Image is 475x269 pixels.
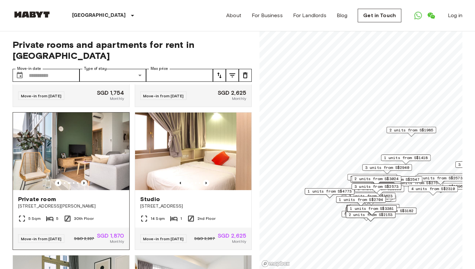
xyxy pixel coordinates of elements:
[13,39,252,61] span: Private rooms and apartments for rent in [GEOGRAPHIC_DATA]
[336,196,386,206] div: Map marker
[293,12,326,19] a: For Landlords
[381,155,431,165] div: Map marker
[362,164,412,174] div: Map marker
[140,195,160,203] span: Studio
[143,236,184,241] span: Move-in from [DATE]
[218,233,246,239] span: SGD 2,625
[110,96,124,102] span: Monthly
[135,112,252,250] a: Marketing picture of unit SG-01-111-006-001Previous imagePrevious imageStudio[STREET_ADDRESS]14 S...
[239,69,252,82] button: tune
[13,113,130,190] img: Marketing picture of unit SG-01-113-001-05
[110,239,124,244] span: Monthly
[17,66,41,71] label: Move-in date
[140,203,246,210] span: [STREET_ADDRESS]
[411,186,455,192] span: 4 units from S$2310
[344,211,388,217] span: 5 units from S$1680
[81,180,87,186] button: Previous image
[354,186,404,196] div: Map marker
[412,9,425,22] a: Open WhatsApp
[13,11,51,18] img: Habyt
[337,12,348,19] a: Blog
[346,193,396,203] div: Map marker
[151,216,165,221] span: 14 Sqm
[386,127,436,137] div: Map marker
[13,69,26,82] button: Choose date
[448,12,462,19] a: Log in
[232,96,246,102] span: Monthly
[373,176,422,186] div: Map marker
[365,165,409,170] span: 3 units from S$2940
[213,69,226,82] button: tune
[203,180,209,186] button: Previous image
[197,216,216,221] span: 2nd Floor
[180,216,182,221] span: 1
[350,174,394,180] span: 3 units from S$1985
[347,174,397,184] div: Map marker
[21,236,61,241] span: Move-in from [DATE]
[346,211,396,221] div: Map marker
[135,113,251,190] img: Marketing picture of unit SG-01-111-006-001
[97,90,124,96] span: SGD 1,754
[56,216,58,221] span: 5
[232,239,246,244] span: Monthly
[417,173,467,183] div: Map marker
[350,204,399,214] div: Map marker
[375,177,419,182] span: 1 units from S$2547
[339,197,383,202] span: 1 units from S$2704
[346,205,396,215] div: Map marker
[143,93,184,98] span: Move-in from [DATE]
[346,195,396,205] div: Map marker
[349,193,393,199] span: 3 units from S$3623
[352,183,401,193] div: Map marker
[350,176,402,186] div: Map marker
[308,188,352,194] span: 1 units from S$4773
[177,180,184,186] button: Previous image
[347,205,397,215] div: Map marker
[354,176,398,182] span: 2 units from S$3024
[194,236,215,242] span: SGD 3,367
[18,195,56,203] span: Private room
[350,206,394,211] span: 1 units from S$3381
[218,90,246,96] span: SGD 2,625
[384,155,428,161] span: 1 units from S$1418
[226,69,239,82] button: tune
[425,9,438,22] a: Open WeChat
[418,175,462,181] span: 1 units from S$2573
[342,211,391,221] div: Map marker
[416,175,465,185] div: Map marker
[305,188,354,198] div: Map marker
[358,9,401,22] a: Get in Touch
[74,236,94,242] span: SGD 2,337
[408,186,458,196] div: Map marker
[97,233,124,239] span: SGD 1,870
[345,207,395,217] div: Map marker
[347,206,396,216] div: Map marker
[18,203,124,210] span: [STREET_ADDRESS][PERSON_NAME]
[21,93,61,98] span: Move-in from [DATE]
[55,180,61,186] button: Previous image
[28,216,41,221] span: 5 Sqm
[352,176,401,186] div: Map marker
[370,208,414,214] span: 1 units from S$3182
[354,184,398,189] span: 3 units from S$2573
[261,260,290,267] a: Mapbox logo
[353,204,396,210] span: 5 units from S$1838
[389,127,433,133] span: 2 units from S$1985
[84,66,107,71] label: Type of stay
[72,12,126,19] p: [GEOGRAPHIC_DATA]
[252,12,283,19] a: For Business
[367,208,417,218] div: Map marker
[74,216,94,221] span: 30th Floor
[226,12,241,19] a: About
[13,112,130,250] a: Marketing picture of unit SG-01-113-001-05Marketing picture of unit SG-01-113-001-05Previous imag...
[151,66,168,71] label: Max price
[420,174,464,179] span: 3 units from S$1480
